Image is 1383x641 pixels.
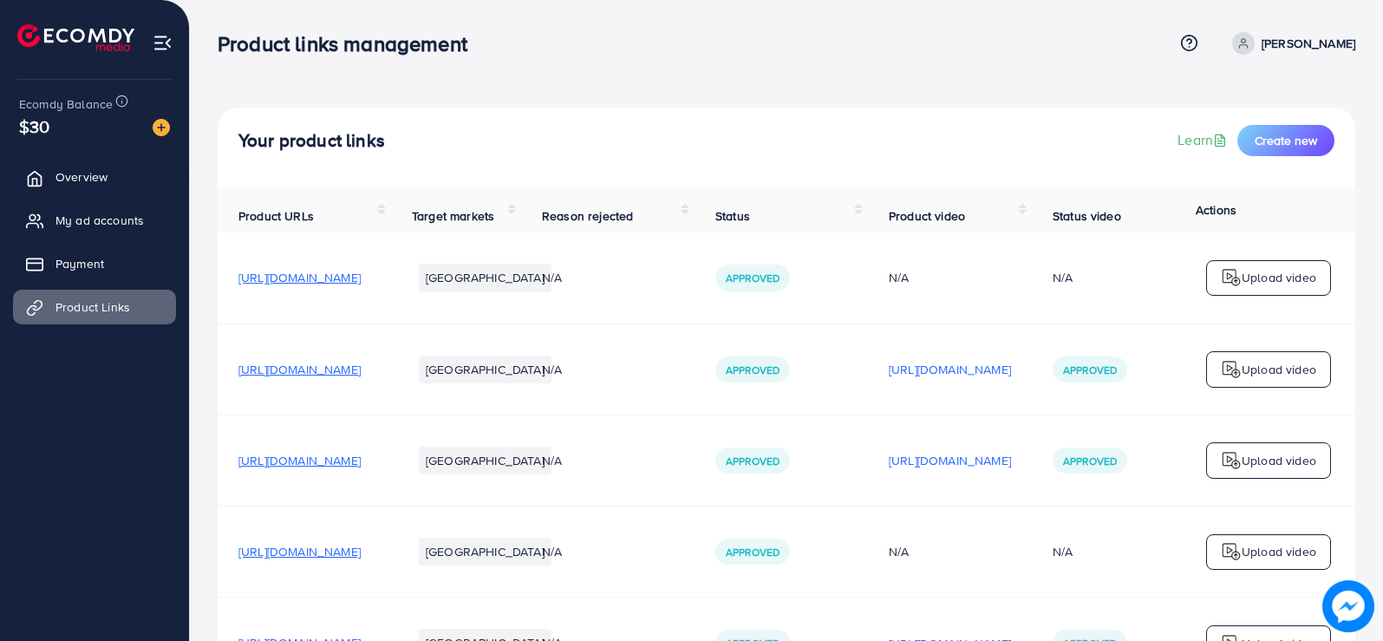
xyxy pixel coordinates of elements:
a: [PERSON_NAME] [1225,32,1355,55]
h3: Product links management [218,31,481,56]
span: [URL][DOMAIN_NAME] [238,269,361,286]
li: [GEOGRAPHIC_DATA] [419,356,551,383]
span: Approved [726,363,780,377]
img: logo [17,24,134,51]
a: Payment [13,246,176,281]
span: N/A [542,361,562,378]
span: [URL][DOMAIN_NAME] [238,452,361,469]
div: N/A [1053,269,1073,286]
img: logo [1221,541,1242,562]
span: Approved [726,545,780,559]
img: logo [1221,267,1242,288]
span: Create new [1255,132,1317,149]
div: N/A [889,269,1011,286]
img: logo [1221,359,1242,380]
li: [GEOGRAPHIC_DATA] [419,538,551,566]
span: Approved [1063,363,1117,377]
span: Status video [1053,207,1121,225]
li: [GEOGRAPHIC_DATA] [419,447,551,474]
span: Reason rejected [542,207,633,225]
span: [URL][DOMAIN_NAME] [238,543,361,560]
span: Payment [55,255,104,272]
span: N/A [542,452,562,469]
span: Status [715,207,750,225]
span: My ad accounts [55,212,144,229]
p: Upload video [1242,450,1316,471]
span: N/A [542,543,562,560]
img: image [1322,580,1374,632]
span: Overview [55,168,108,186]
span: Product URLs [238,207,314,225]
a: Product Links [13,290,176,324]
img: image [153,119,170,136]
p: [PERSON_NAME] [1262,33,1355,54]
li: [GEOGRAPHIC_DATA] [419,264,551,291]
span: Product video [889,207,965,225]
a: Learn [1178,130,1230,150]
h4: Your product links [238,130,385,152]
button: Create new [1237,125,1334,156]
p: Upload video [1242,267,1316,288]
img: menu [153,33,173,53]
span: Product Links [55,298,130,316]
span: [URL][DOMAIN_NAME] [238,361,361,378]
span: Approved [726,454,780,468]
img: logo [1221,450,1242,471]
span: N/A [542,269,562,286]
p: Upload video [1242,541,1316,562]
span: Target markets [412,207,494,225]
p: [URL][DOMAIN_NAME] [889,450,1011,471]
span: $30 [19,114,49,139]
p: Upload video [1242,359,1316,380]
a: Overview [13,160,176,194]
span: Approved [726,271,780,285]
span: Actions [1196,201,1236,219]
p: [URL][DOMAIN_NAME] [889,359,1011,380]
span: Approved [1063,454,1117,468]
div: N/A [889,543,1011,560]
span: Ecomdy Balance [19,95,113,113]
a: My ad accounts [13,203,176,238]
div: N/A [1053,543,1073,560]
